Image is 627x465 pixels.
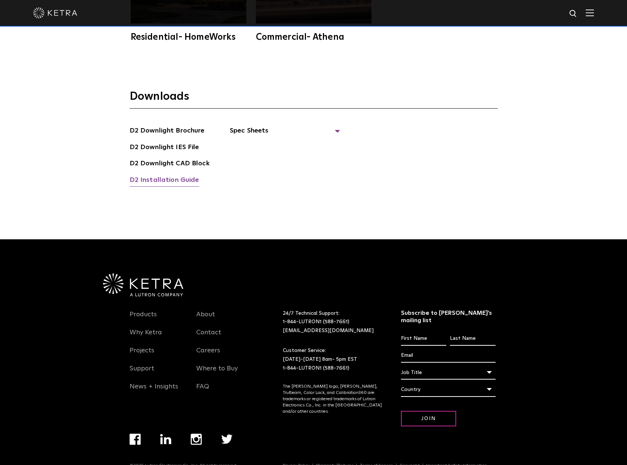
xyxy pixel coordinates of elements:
div: Residential- HomeWorks [131,33,246,42]
a: 1-844-LUTRON1 (588-7661) [283,319,349,324]
p: The [PERSON_NAME] logo, [PERSON_NAME], TruBeam, Color Lock, and Calibration360 are trademarks or ... [283,384,383,415]
div: Navigation Menu [130,434,252,463]
a: [EMAIL_ADDRESS][DOMAIN_NAME] [283,328,374,333]
img: linkedin [160,434,172,444]
p: Customer Service: [DATE]-[DATE] 8am- 5pm EST [283,346,383,373]
a: D2 Downlight Brochure [130,126,205,137]
a: Projects [130,346,154,363]
a: Where to Buy [196,364,238,381]
img: search icon [569,9,578,18]
a: Contact [196,328,221,345]
a: Support [130,364,154,381]
div: Commercial- Athena [256,33,371,42]
div: Navigation Menu [196,309,252,399]
input: Email [401,349,496,363]
p: 24/7 Technical Support: [283,309,383,335]
img: instagram [191,434,202,445]
img: Ketra-aLutronCo_White_RGB [103,274,183,296]
img: twitter [221,434,233,444]
h3: Downloads [130,89,498,109]
a: About [196,310,215,327]
a: FAQ [196,383,209,399]
img: facebook [130,434,141,445]
a: News + Insights [130,383,178,399]
input: Last Name [450,332,495,346]
img: Hamburger%20Nav.svg [586,9,594,16]
a: D2 Downlight IES File [130,142,199,154]
div: Country [401,383,496,397]
a: Why Ketra [130,328,162,345]
a: Products [130,310,157,327]
input: Join [401,411,456,427]
a: D2 Installation Guide [130,175,199,187]
a: D2 Downlight CAD Block [130,158,209,170]
a: 1-844-LUTRON1 (588-7661) [283,366,349,371]
input: First Name [401,332,446,346]
a: Careers [196,346,220,363]
span: Spec Sheets [230,126,340,142]
img: ketra-logo-2019-white [33,7,77,18]
div: Navigation Menu [130,309,186,399]
h3: Subscribe to [PERSON_NAME]’s mailing list [401,309,496,325]
div: Job Title [401,366,496,380]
